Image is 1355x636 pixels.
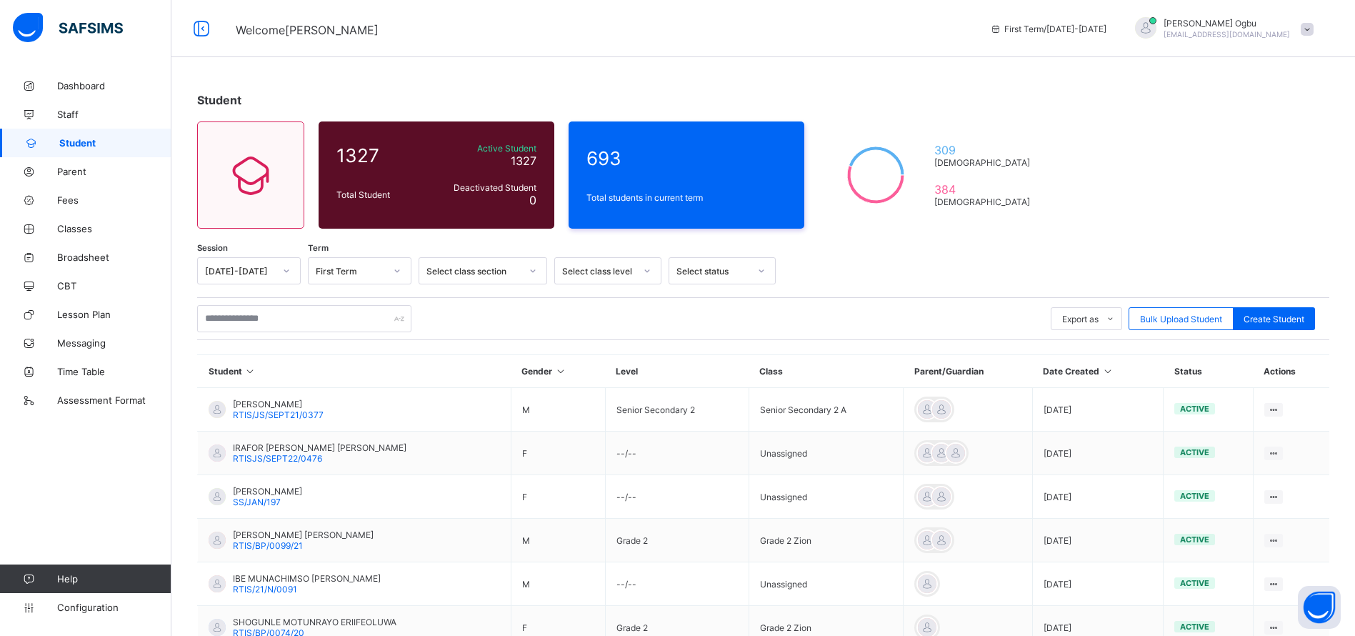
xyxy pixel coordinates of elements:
span: Assessment Format [57,394,171,406]
span: Lesson Plan [57,309,171,320]
span: 309 [934,143,1036,157]
span: IRAFOR [PERSON_NAME] [PERSON_NAME] [233,442,406,453]
div: Select class section [426,266,521,277]
span: RTIS/21/N/0091 [233,584,297,595]
span: SHOGUNLE MOTUNRAYO ERIIFEOLUWA [233,617,396,627]
td: [DATE] [1032,562,1163,606]
td: [DATE] [1032,432,1163,475]
td: M [511,519,605,562]
div: Select class level [562,266,635,277]
span: Help [57,573,171,585]
span: 1327 [336,144,428,167]
td: --/-- [605,432,749,475]
span: Active Student [435,143,536,154]
span: Dashboard [57,80,171,91]
span: Staff [57,109,171,120]
td: Grade 2 [605,519,749,562]
td: F [511,475,605,519]
div: AnnOgbu [1121,17,1321,41]
td: --/-- [605,475,749,519]
span: Classes [57,223,171,234]
span: active [1180,535,1209,545]
span: [PERSON_NAME] [233,486,302,497]
span: 0 [529,193,536,207]
span: Welcome [PERSON_NAME] [236,23,379,37]
span: Fees [57,194,171,206]
span: Configuration [57,602,171,613]
span: Session [197,243,228,253]
span: Parent [57,166,171,177]
span: [EMAIL_ADDRESS][DOMAIN_NAME] [1164,30,1290,39]
span: session/term information [990,24,1106,34]
th: Actions [1253,355,1329,388]
span: Student [59,137,171,149]
span: Term [308,243,329,253]
td: Senior Secondary 2 [605,388,749,432]
span: [PERSON_NAME] Ogbu [1164,18,1290,29]
span: active [1180,447,1209,457]
td: Unassigned [749,432,903,475]
span: 693 [586,147,786,169]
th: Gender [511,355,605,388]
span: Messaging [57,337,171,349]
td: Senior Secondary 2 A [749,388,903,432]
th: Status [1164,355,1253,388]
span: active [1180,491,1209,501]
td: Unassigned [749,562,903,606]
button: Open asap [1298,586,1341,629]
i: Sort in Ascending Order [554,366,566,377]
span: Broadsheet [57,252,171,263]
th: Class [749,355,903,388]
span: Student [197,93,241,107]
span: RTIS/BP/0099/21 [233,540,303,551]
div: First Term [316,266,385,277]
span: [DEMOGRAPHIC_DATA] [934,197,1036,207]
span: Bulk Upload Student [1140,314,1222,324]
td: M [511,388,605,432]
td: F [511,432,605,475]
span: IBE MUNACHIMSO [PERSON_NAME] [233,573,381,584]
td: [DATE] [1032,475,1163,519]
span: 384 [934,182,1036,197]
span: [PERSON_NAME] [PERSON_NAME] [233,530,374,540]
div: Select status [676,266,749,277]
td: --/-- [605,562,749,606]
span: Time Table [57,366,171,377]
div: Total Student [333,186,431,204]
span: active [1180,622,1209,632]
i: Sort in Ascending Order [244,366,256,377]
td: [DATE] [1032,519,1163,562]
td: Unassigned [749,475,903,519]
span: 1327 [511,154,536,168]
th: Date Created [1032,355,1163,388]
span: RTISJS/SEPT22/0476 [233,453,322,464]
span: [PERSON_NAME] [233,399,324,409]
td: [DATE] [1032,388,1163,432]
span: Export as [1062,314,1099,324]
span: SS/JAN/197 [233,497,281,507]
td: M [511,562,605,606]
div: [DATE]-[DATE] [205,266,274,277]
span: Total students in current term [586,192,786,203]
span: RTIS/JS/SEPT21/0377 [233,409,324,420]
img: safsims [13,13,123,43]
i: Sort in Ascending Order [1101,366,1114,377]
span: active [1180,578,1209,588]
td: Grade 2 Zion [749,519,903,562]
span: active [1180,404,1209,414]
span: Create Student [1244,314,1304,324]
span: CBT [57,280,171,292]
th: Level [605,355,749,388]
span: Deactivated Student [435,182,536,193]
th: Parent/Guardian [904,355,1033,388]
span: [DEMOGRAPHIC_DATA] [934,157,1036,168]
th: Student [198,355,511,388]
